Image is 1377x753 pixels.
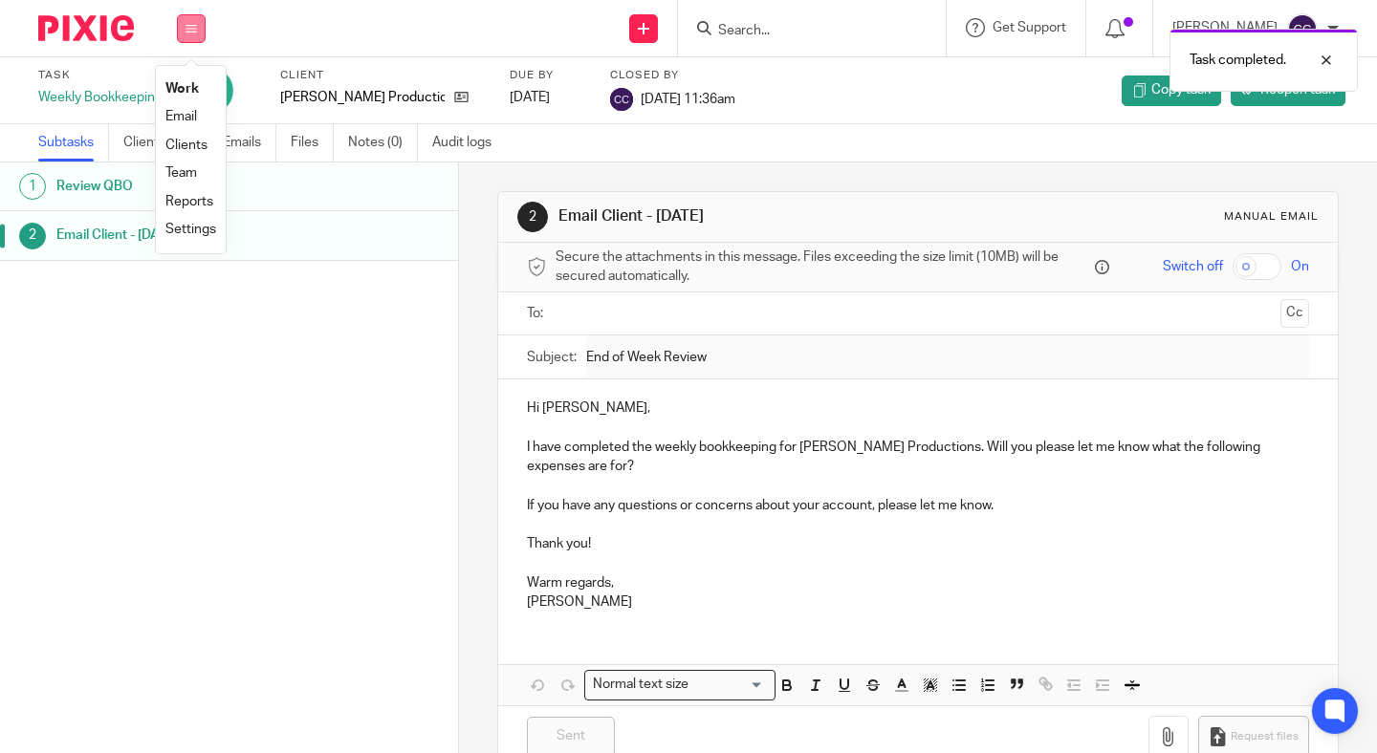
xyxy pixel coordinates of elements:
[1231,729,1299,744] span: Request files
[510,68,586,83] label: Due by
[517,202,548,232] div: 2
[348,124,418,161] a: Notes (0)
[641,92,735,105] span: [DATE] 11:36am
[1163,257,1223,276] span: Switch off
[165,195,213,208] a: Reports
[610,68,735,83] label: Closed by
[527,534,1309,553] p: Thank you!
[165,139,208,152] a: Clients
[165,223,216,236] a: Settings
[38,15,134,41] img: Pixie
[527,398,1309,418] p: Hi [PERSON_NAME],
[38,124,109,161] a: Subtasks
[527,304,548,323] label: To:
[56,172,312,201] h1: Review QBO
[223,124,276,161] a: Emails
[165,110,197,123] a: Email
[556,247,1090,287] span: Secure the attachments in this message. Files exceeding the size limit (10MB) will be secured aut...
[123,124,208,161] a: Client tasks
[1190,51,1286,70] p: Task completed.
[610,88,633,111] img: svg%3E
[695,675,764,695] input: Search for option
[1280,299,1309,328] button: Cc
[56,221,312,249] h1: Email Client - [DATE]
[527,438,1309,477] p: I have completed the weekly bookkeeping for [PERSON_NAME] Productions. Will you please let me kno...
[38,68,163,83] label: Task
[19,173,46,200] div: 1
[584,670,776,699] div: Search for option
[527,592,1309,612] p: [PERSON_NAME]
[432,124,506,161] a: Audit logs
[589,675,693,695] span: Normal text size
[510,88,586,107] div: [DATE]
[527,496,1309,515] p: If you have any questions or concerns about your account, please let me know.
[38,88,163,107] div: Weekly Bookkeeping
[527,573,1309,592] p: Warm regards,
[527,348,577,367] label: Subject:
[165,166,197,180] a: Team
[280,68,486,83] label: Client
[165,82,199,96] a: Work
[558,206,959,226] h1: Email Client - [DATE]
[1224,209,1319,225] div: Manual email
[1291,257,1309,276] span: On
[291,124,334,161] a: Files
[280,88,445,107] p: [PERSON_NAME] Productions
[1287,13,1318,44] img: svg%3E
[19,223,46,249] div: 2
